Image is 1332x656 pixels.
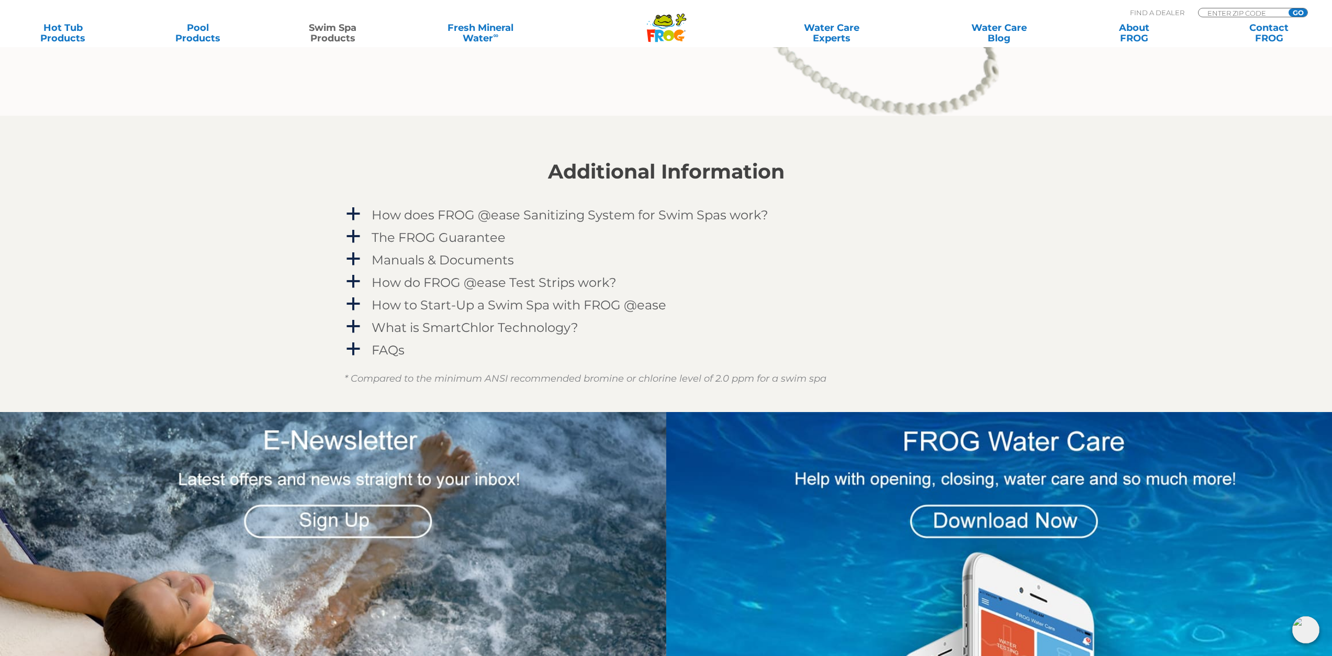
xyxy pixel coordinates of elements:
[372,298,666,312] h4: How to Start-Up a Swim Spa with FROG @ease
[1289,8,1307,17] input: GO
[344,250,988,270] a: a Manuals & Documents
[280,23,385,43] a: Swim SpaProducts
[344,228,988,247] a: a The FROG Guarantee
[415,23,546,43] a: Fresh MineralWater∞
[1082,23,1187,43] a: AboutFROG
[344,273,988,292] a: a How do FROG @ease Test Strips work?
[345,251,361,267] span: a
[345,296,361,312] span: a
[345,229,361,244] span: a
[947,23,1051,43] a: Water CareBlog
[1206,8,1277,17] input: Zip Code Form
[1130,8,1184,17] p: Find A Dealer
[493,31,498,39] sup: ∞
[372,343,405,357] h4: FAQs
[344,373,826,384] em: * Compared to the minimum ANSI recommended bromine or chlorine level of 2.0 ppm for a swim spa
[344,160,988,183] h2: Additional Information
[1217,23,1322,43] a: ContactFROG
[344,205,988,225] a: a How does FROG @ease Sanitizing System for Swim Spas work?
[746,23,917,43] a: Water CareExperts
[1292,616,1319,643] img: openIcon
[372,253,514,267] h4: Manuals & Documents
[10,23,115,43] a: Hot TubProducts
[344,340,988,360] a: a FAQs
[372,320,578,335] h4: What is SmartChlor Technology?
[372,208,768,222] h4: How does FROG @ease Sanitizing System for Swim Spas work?
[372,275,617,290] h4: How do FROG @ease Test Strips work?
[345,319,361,335] span: a
[345,274,361,290] span: a
[145,23,250,43] a: PoolProducts
[345,206,361,222] span: a
[345,341,361,357] span: a
[344,295,988,315] a: a How to Start-Up a Swim Spa with FROG @ease
[344,318,988,337] a: a What is SmartChlor Technology?
[372,230,506,244] h4: The FROG Guarantee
